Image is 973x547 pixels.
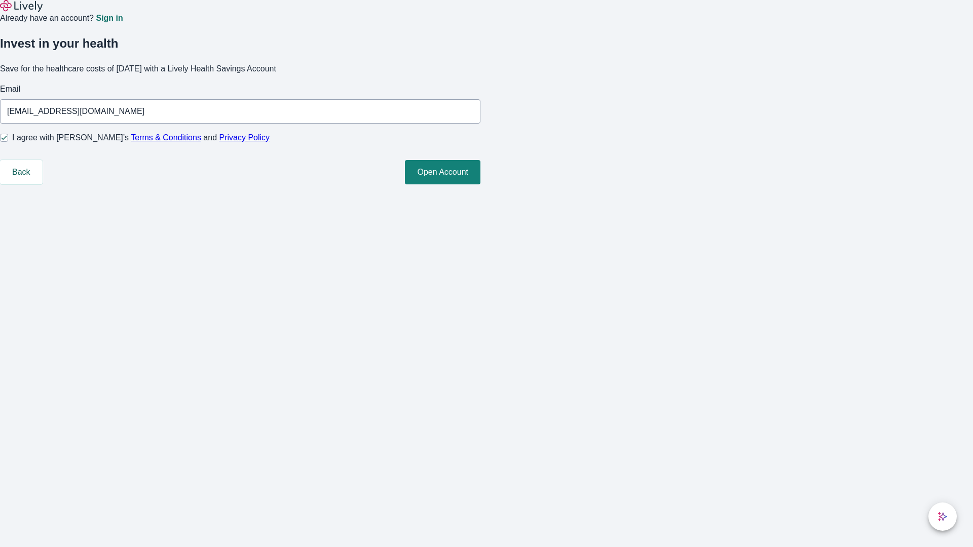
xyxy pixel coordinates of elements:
a: Sign in [96,14,123,22]
span: I agree with [PERSON_NAME]’s and [12,132,270,144]
button: Open Account [405,160,480,184]
button: chat [928,502,957,531]
a: Terms & Conditions [131,133,201,142]
svg: Lively AI Assistant [938,512,948,522]
a: Privacy Policy [219,133,270,142]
